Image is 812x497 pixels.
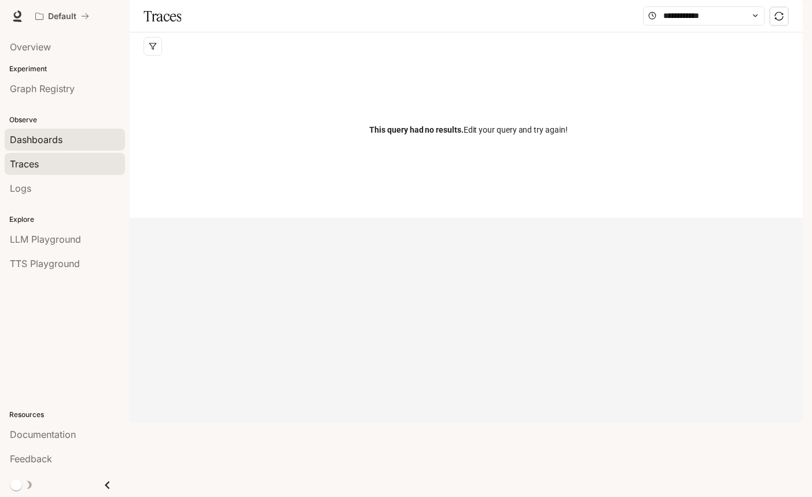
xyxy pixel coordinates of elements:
[774,12,784,21] span: sync
[369,125,463,134] span: This query had no results.
[48,12,76,21] p: Default
[30,5,94,28] button: All workspaces
[369,123,567,136] span: Edit your query and try again!
[144,5,181,28] h1: Traces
